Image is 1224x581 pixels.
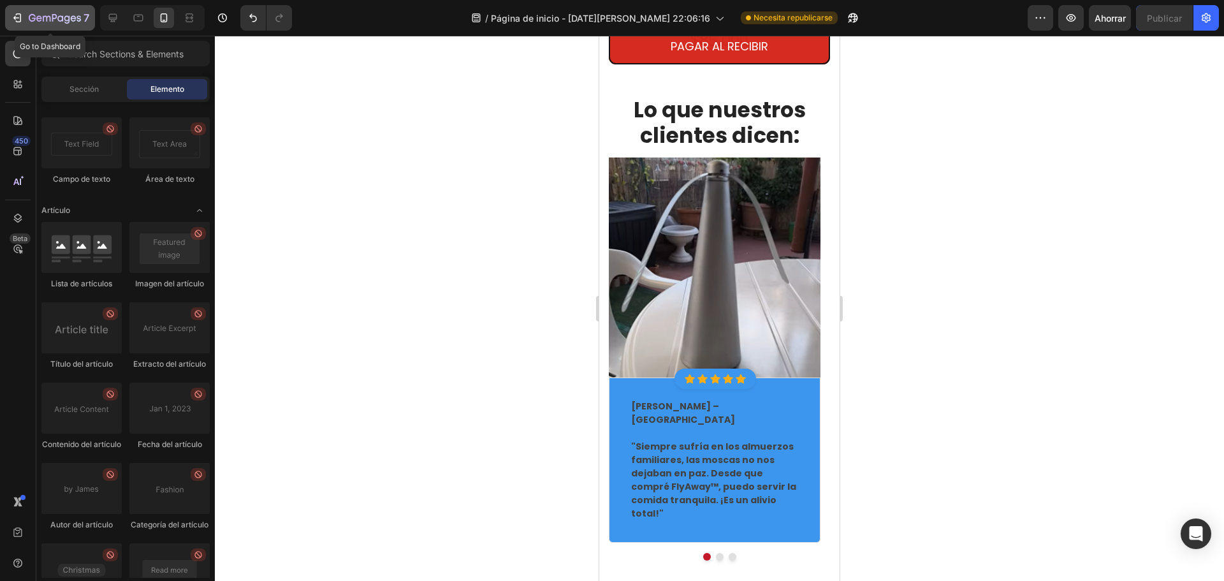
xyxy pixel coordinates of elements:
[1147,13,1182,24] font: Publicar
[1136,5,1193,31] button: Publicar
[13,234,27,243] font: Beta
[138,439,202,449] font: Fecha del artículo
[104,517,112,525] button: Dot
[5,5,95,31] button: 7
[754,13,833,22] font: Necesita republicarse
[485,13,488,24] font: /
[129,517,137,525] button: Dot
[69,84,99,94] font: Sección
[599,36,840,581] iframe: Área de diseño
[41,41,210,66] input: Search Sections & Elements
[150,84,184,94] font: Elemento
[10,122,221,342] img: Alt Image
[84,11,89,24] font: 7
[1089,5,1131,31] button: Ahorrar
[189,200,210,221] span: Abrir con palanca
[50,359,113,369] font: Título del artículo
[117,517,124,525] button: Dot
[135,279,204,288] font: Imagen del artículo
[15,136,28,145] font: 450
[145,174,194,184] font: Área de texto
[51,279,112,288] font: Lista de artículos
[53,174,110,184] font: Campo de texto
[42,439,121,449] font: Contenido del artículo
[240,5,292,31] div: Deshacer/Rehacer
[32,364,199,391] p: [PERSON_NAME] – [GEOGRAPHIC_DATA]
[10,61,231,114] h2: Lo que nuestros clientes dicen:
[131,520,208,529] font: Categoría del artículo
[41,205,70,215] font: Artículo
[1095,13,1126,24] font: Ahorrar
[50,520,113,529] font: Autor del artículo
[1181,518,1211,549] div: Abrir Intercom Messenger
[32,404,199,485] p: "Siempre sufría en los almuerzos familiares, las moscas no nos dejaban en paz. Desde que compré F...
[133,359,206,369] font: Extracto del artículo
[491,13,710,24] font: Página de inicio - [DATE][PERSON_NAME] 22:06:16
[71,1,169,21] p: PAGAR AL RECIBIR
